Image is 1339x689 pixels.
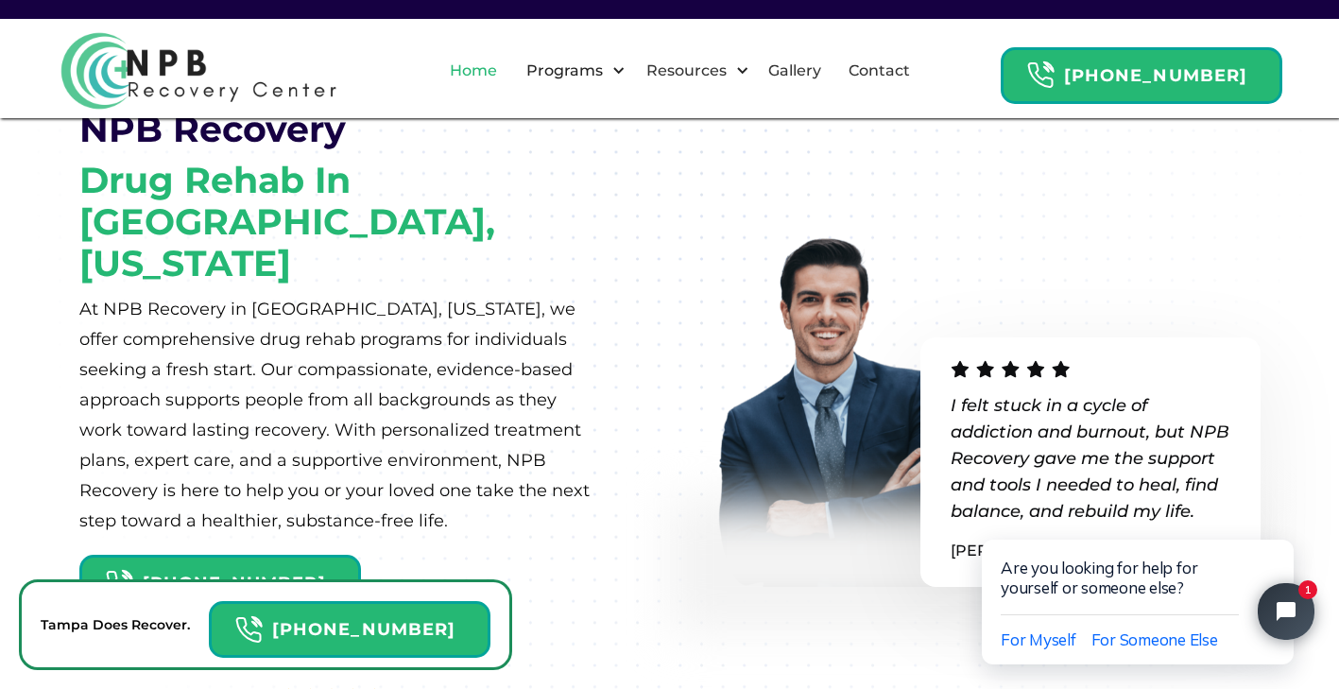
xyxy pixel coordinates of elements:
p: Tampa Does Recover. [41,613,190,636]
a: Gallery [757,41,833,101]
strong: [PHONE_NUMBER] [143,573,326,594]
div: Programs [510,41,630,101]
strong: [PHONE_NUMBER] [1064,65,1247,86]
img: Header Calendar Icons [1026,60,1055,90]
a: Header Calendar Icons[PHONE_NUMBER] [209,592,490,658]
img: Header Calendar Icons [234,615,263,645]
div: Resources [642,60,731,82]
p: I felt stuck in a cycle of addiction and burnout, but NPB Recovery gave me the support and tools ... [951,392,1230,525]
h1: Drug Rehab in [GEOGRAPHIC_DATA], [US_STATE] [79,160,590,284]
p: At NPB Recovery in [GEOGRAPHIC_DATA], [US_STATE], we offer comprehensive drug rehab programs for ... [79,294,590,536]
div: Programs [522,60,608,82]
iframe: Tidio Chat [942,478,1339,689]
a: Header Calendar Icons[PHONE_NUMBER] [1001,38,1282,104]
a: Contact [837,41,921,101]
a: Header Calendar Icons[PHONE_NUMBER] [79,545,361,611]
h1: NPB Recovery [79,109,346,150]
div: Resources [630,41,754,101]
a: Home [438,41,508,101]
img: Header Calendar Icons [105,569,133,598]
strong: [PHONE_NUMBER] [272,619,455,640]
